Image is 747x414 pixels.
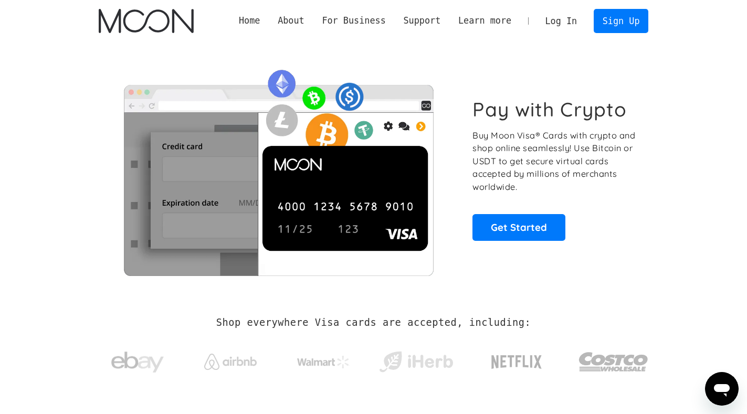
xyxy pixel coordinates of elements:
[99,9,194,33] img: Moon Logo
[269,14,313,27] div: About
[470,338,564,380] a: Netflix
[284,345,362,374] a: Walmart
[472,129,637,194] p: Buy Moon Visa® Cards with crypto and shop online seamlessly! Use Bitcoin or USDT to get secure vi...
[578,332,649,387] a: Costco
[472,214,565,240] a: Get Started
[395,14,449,27] div: Support
[322,14,385,27] div: For Business
[111,346,164,379] img: ebay
[377,338,455,381] a: iHerb
[99,9,194,33] a: home
[449,14,520,27] div: Learn more
[204,354,257,370] img: Airbnb
[297,356,350,368] img: Walmart
[278,14,304,27] div: About
[458,14,511,27] div: Learn more
[216,317,531,328] h2: Shop everywhere Visa cards are accepted, including:
[472,98,627,121] h1: Pay with Crypto
[313,14,395,27] div: For Business
[99,62,458,275] img: Moon Cards let you spend your crypto anywhere Visa is accepted.
[594,9,648,33] a: Sign Up
[377,348,455,376] img: iHerb
[99,335,177,384] a: ebay
[191,343,269,375] a: Airbnb
[403,14,440,27] div: Support
[230,14,269,27] a: Home
[705,372,739,406] iframe: Button to launch messaging window
[490,349,543,375] img: Netflix
[536,9,586,33] a: Log In
[578,342,649,381] img: Costco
